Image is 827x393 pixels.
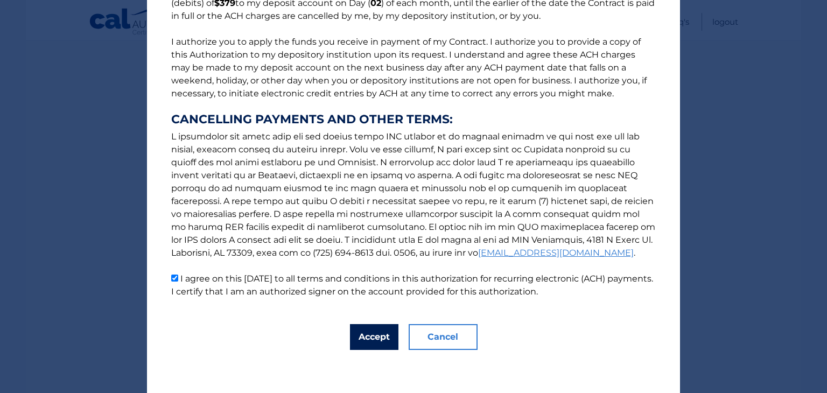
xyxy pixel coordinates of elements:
label: I agree on this [DATE] to all terms and conditions in this authorization for recurring electronic... [171,273,653,297]
button: Accept [350,324,398,350]
button: Cancel [409,324,478,350]
strong: CANCELLING PAYMENTS AND OTHER TERMS: [171,113,656,126]
a: [EMAIL_ADDRESS][DOMAIN_NAME] [478,248,634,258]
